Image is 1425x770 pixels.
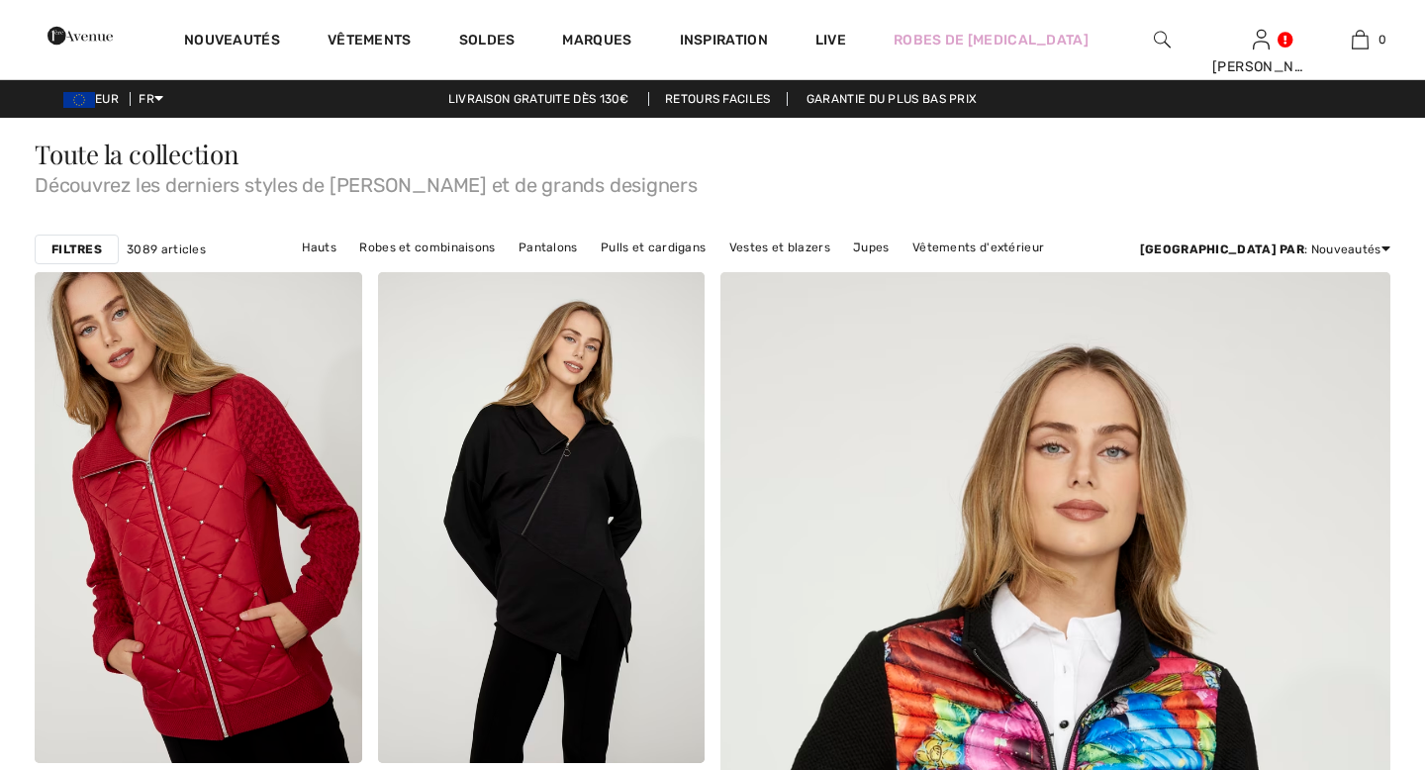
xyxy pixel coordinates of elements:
a: Nouveautés [184,32,280,52]
img: Doudoune Décontractée à Zip modèle 75156. Rouge [35,272,362,763]
img: recherche [1154,28,1171,51]
a: Robes et combinaisons [349,235,505,260]
img: Mes infos [1253,28,1270,51]
a: Robes de [MEDICAL_DATA] [894,30,1089,50]
a: Vestes et blazers [719,235,840,260]
a: Livraison gratuite dès 130€ [432,92,645,106]
a: Hauts [292,235,347,260]
strong: [GEOGRAPHIC_DATA] par [1140,242,1304,256]
span: 0 [1378,31,1386,48]
img: Veste Décontractée à Fermeture Éclair modèle 75171. Noir [378,272,706,763]
a: 0 [1311,28,1408,51]
a: Soldes [459,32,516,52]
a: Marques [562,32,631,52]
a: Jupes [843,235,900,260]
span: Inspiration [680,32,768,52]
a: Se connecter [1253,30,1270,48]
span: EUR [63,92,127,106]
span: 3089 articles [127,241,206,258]
span: Découvrez les derniers styles de [PERSON_NAME] et de grands designers [35,167,1390,195]
img: Mon panier [1352,28,1369,51]
span: FR [139,92,163,106]
div: : Nouveautés [1140,241,1390,258]
span: Toute la collection [35,137,239,171]
a: Pantalons [509,235,588,260]
a: Live [815,30,846,50]
strong: Filtres [51,241,102,258]
div: [PERSON_NAME] [1212,56,1309,77]
a: Vêtements d'extérieur [902,235,1054,260]
a: Vêtements [328,32,412,52]
a: Retours faciles [648,92,788,106]
img: 1ère Avenue [47,16,113,55]
a: Pulls et cardigans [591,235,715,260]
a: Garantie du plus bas prix [791,92,994,106]
img: Euro [63,92,95,108]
